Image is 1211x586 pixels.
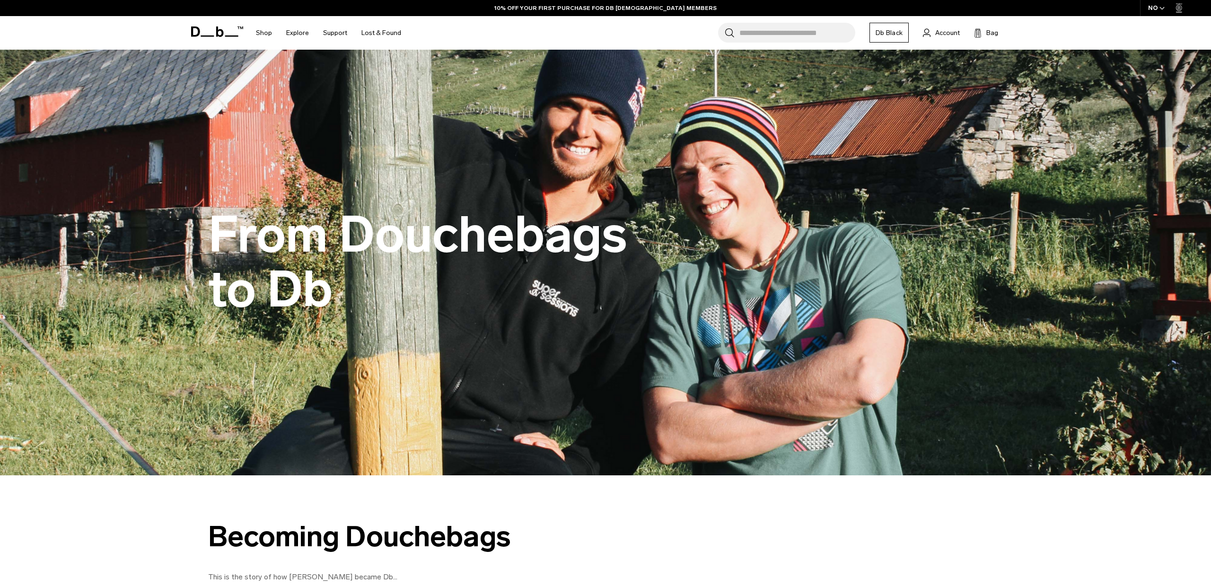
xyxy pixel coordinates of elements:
[323,16,347,50] a: Support
[974,27,998,38] button: Bag
[286,16,309,50] a: Explore
[869,23,909,43] a: Db Black
[249,16,408,50] nav: Main Navigation
[208,208,634,317] h1: From Douchebags to Db
[494,4,717,12] a: 10% OFF YOUR FIRST PURCHASE FOR DB [DEMOGRAPHIC_DATA] MEMBERS
[208,521,634,552] div: Becoming Douchebags
[256,16,272,50] a: Shop
[935,28,960,38] span: Account
[986,28,998,38] span: Bag
[361,16,401,50] a: Lost & Found
[923,27,960,38] a: Account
